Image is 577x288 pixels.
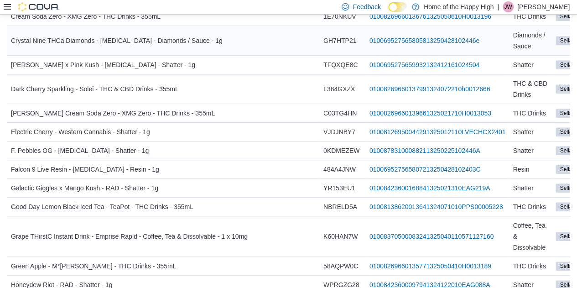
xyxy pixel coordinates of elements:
[323,11,356,22] span: 1E70NKUV
[11,231,248,242] span: Grape THirstC Instant Drink - Emprise Rapid - Coffee, Tea & Dissolvable - 1 x 10mg
[11,261,176,272] span: Green Apple - M*[PERSON_NAME] - THC Drinks - 355mL
[513,78,548,100] span: THC & CBD Drinks
[11,164,159,175] span: Falcon 9 Live Resin - [MEDICAL_DATA] - Resin - 1g
[323,183,355,194] span: YR153EU1
[517,1,570,12] p: [PERSON_NAME]
[323,84,355,94] span: L384GXZX
[513,59,533,70] span: Shatter
[323,231,358,242] span: K60HAN7W
[513,145,533,156] span: Shatter
[323,59,358,70] span: TFQXQE8C
[503,1,514,12] div: Jacob Williams
[323,201,357,212] span: NBRELD5A
[369,59,479,70] a: 0100695275659932132412161024504
[11,126,150,137] span: Electric Cherry - Western Cannabis - Shatter - 1g
[513,11,546,22] span: THC Drinks
[388,2,407,12] input: Dark Mode
[513,220,548,253] span: Coffee, Tea & Dissolvable
[513,164,529,175] span: Resin
[513,108,546,119] span: THC Drinks
[504,1,512,12] span: JW
[513,30,548,52] span: Diamonds / Sauce
[513,126,533,137] span: Shatter
[369,164,481,175] a: 010069527565807213250428102403C
[11,84,179,94] span: Dark Cherry Sparkling - Solei - THC & CBD Drinks - 355mL
[353,2,380,11] span: Feedback
[18,2,59,11] img: Cova
[323,108,357,119] span: C03TG4HN
[11,59,195,70] span: [PERSON_NAME] x Pink Kush - [MEDICAL_DATA] - Shatter - 1g
[369,11,491,22] a: 01008269660136761325050610H0013196
[323,261,358,272] span: 58AQPW0C
[369,35,479,46] a: 010069527565805813250428102446e
[11,108,215,119] span: [PERSON_NAME] Cream Soda Zero - XMG Zero - THC Drinks - 355mL
[513,183,533,194] span: Shatter
[369,145,480,156] a: 010087831000882113250225102446A
[323,126,355,137] span: VJDJNBY7
[369,261,491,272] a: 01008269660135771325050410H0013189
[424,1,494,12] p: Home of the Happy High
[369,183,490,194] a: 01008423600168841325021310EAG219A
[369,84,490,94] a: 01008269660137991324072210h0012666
[11,145,149,156] span: F. Pebbles OG - [MEDICAL_DATA] - Shatter - 1g
[323,145,359,156] span: 0KDMEZEW
[323,35,356,46] span: GH7HTP21
[513,261,546,272] span: THC Drinks
[11,201,193,212] span: Good Day Lemon Black Iced Tea - TeaPot - THC Drinks - 355mL
[513,201,546,212] span: THC Drinks
[11,35,223,46] span: Crystal Nine THCa Diamonds - [MEDICAL_DATA] - Diamonds / Sauce - 1g
[323,164,356,175] span: 484A4JNW
[11,183,158,194] span: Galactic Giggles x Mango Kush - RAD - Shatter - 1g
[369,231,494,242] a: 01008370500083241325040110571127160
[369,201,503,212] a: 01008138620013641324071010PPS00005228
[369,126,506,137] a: 01008126950044291325012110LVECHCX2401
[369,108,491,119] a: 01008269660139661325021710H0013053
[11,11,161,22] span: Cream Soda Zero - XMG Zero - THC Drinks - 355mL
[497,1,499,12] p: |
